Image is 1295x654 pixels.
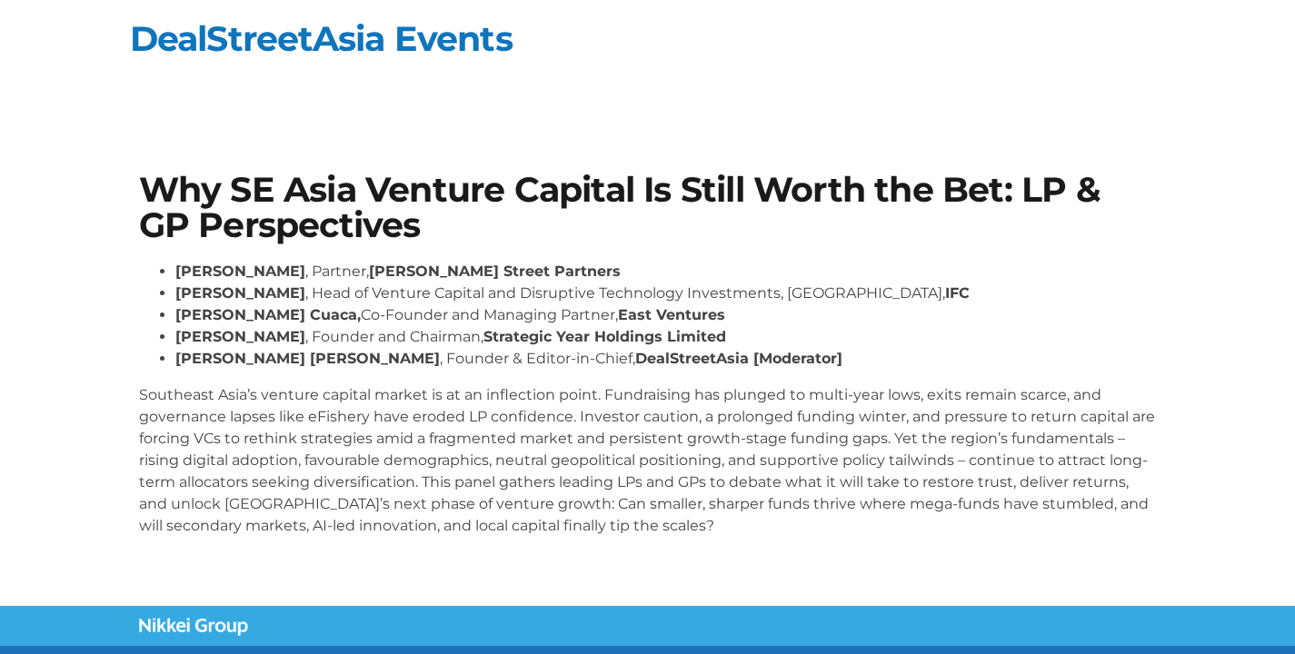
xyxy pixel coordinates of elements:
strong: [PERSON_NAME] [175,263,305,280]
h1: Why SE Asia Venture Capital Is Still Worth the Bet: LP & GP Perspectives [139,173,1157,243]
p: Southeast Asia’s venture capital market is at an inflection point. Fundraising has plunged to mul... [139,384,1157,537]
strong: [PERSON_NAME] Cuaca, [175,306,361,323]
strong: IFC [945,284,970,302]
strong: [PERSON_NAME] [PERSON_NAME] [175,350,440,367]
li: Co-Founder and Managing Partner, [175,304,1157,326]
img: Nikkei Group [139,618,248,636]
li: , Head of Venture Capital and Disruptive Technology Investments, [GEOGRAPHIC_DATA], [175,282,1157,304]
li: , Founder & Editor-in-Chief, [175,348,1157,370]
a: DealStreetAsia Events [130,17,513,60]
strong: DealStreetAsia [Moderator] [635,350,842,367]
strong: Strategic Year Holdings Limited [483,328,726,345]
strong: [PERSON_NAME] Street Partners [369,263,621,280]
strong: East Ventures [618,306,725,323]
strong: [PERSON_NAME] [175,284,305,302]
li: , Partner, [175,261,1157,282]
li: , Founder and Chairman, [175,326,1157,348]
strong: [PERSON_NAME] [175,328,305,345]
